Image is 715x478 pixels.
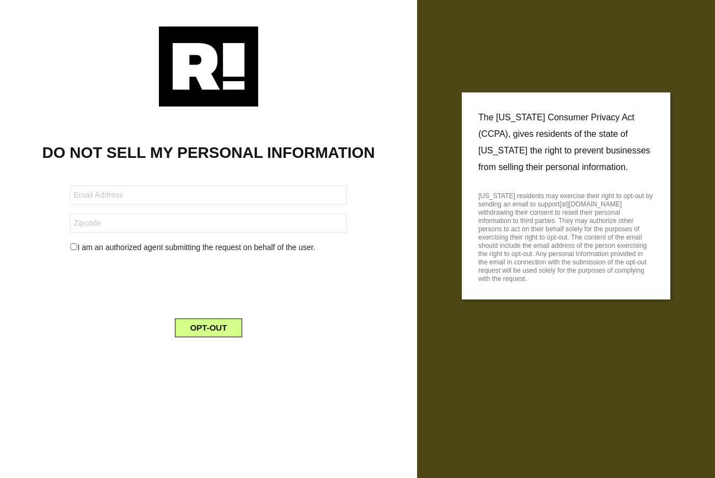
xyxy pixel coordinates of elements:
p: [US_STATE] residents may exercise their right to opt-out by sending an email to support[at][DOMAI... [478,189,654,283]
button: OPT-OUT [175,318,243,337]
input: Email Address [70,185,346,205]
div: I am an authorized agent submitting the request on behalf of the user. [62,242,355,253]
input: Zipcode [70,214,346,233]
h1: DO NOT SELL MY PERSONAL INFORMATION [17,144,401,162]
iframe: reCAPTCHA [125,262,292,305]
img: Retention.com [159,26,258,107]
p: The [US_STATE] Consumer Privacy Act (CCPA), gives residents of the state of [US_STATE] the right ... [478,109,654,176]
